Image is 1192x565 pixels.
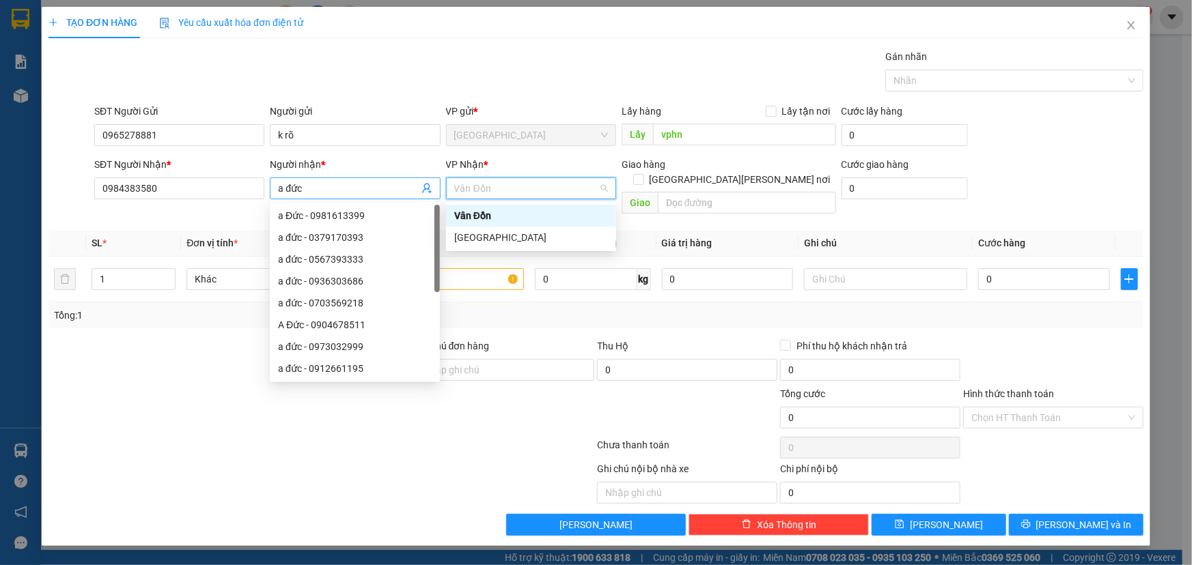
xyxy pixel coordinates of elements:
div: Vân Đồn [446,205,616,227]
div: Chưa thanh toán [596,437,779,461]
label: Ghi chú đơn hàng [415,341,490,351]
div: Chi phí nội bộ [780,461,960,482]
input: VD: Bàn, Ghế [361,268,524,290]
button: save[PERSON_NAME] [872,514,1006,536]
button: [PERSON_NAME] [506,514,687,536]
button: delete [54,268,76,290]
span: Thu Hộ [597,341,628,351]
span: delete [742,519,751,530]
span: Tổng cước [780,388,825,399]
th: Ghi chú [799,230,973,257]
span: Giao [622,192,658,214]
span: kg [637,268,651,290]
span: Giao hàng [622,159,665,170]
span: [PERSON_NAME] và In [1036,517,1132,532]
div: Người nhận [270,157,440,172]
label: Cước lấy hàng [842,106,903,117]
span: Đơn vị tính [186,237,238,248]
button: Close [1112,7,1150,45]
span: user-add [421,183,432,194]
span: Cước hàng [978,237,1025,248]
span: Vân Đồn [454,178,608,199]
span: Giá trị hàng [662,237,712,248]
span: Phí thu hộ khách nhận trả [791,338,913,353]
div: Người gửi [270,104,440,119]
span: VP Nhận [446,159,484,170]
input: Cước lấy hàng [842,124,968,146]
div: SĐT Người Nhận [94,157,264,172]
span: TẠO ĐƠN HÀNG [48,17,137,28]
button: deleteXóa Thông tin [689,514,869,536]
span: Tên hàng [361,237,405,248]
button: plus [1121,268,1138,290]
span: close [1126,20,1137,31]
span: printer [1021,519,1031,530]
button: printer[PERSON_NAME] và In [1009,514,1144,536]
span: Yêu cầu xuất hóa đơn điện tử [159,17,303,28]
span: save [895,519,904,530]
div: Ghi chú nội bộ nhà xe [597,461,777,482]
label: Cước giao hàng [842,159,909,170]
span: Lấy tận nơi [777,104,836,119]
span: SL [92,237,102,248]
span: [GEOGRAPHIC_DATA][PERSON_NAME] nơi [644,172,836,187]
input: Dọc đường [658,192,836,214]
input: 0 [662,268,794,290]
span: [PERSON_NAME] [559,517,633,532]
span: plus [48,18,58,27]
label: Hình thức thanh toán [963,388,1054,399]
span: Khác [195,269,342,289]
input: Nhập ghi chú [597,482,777,504]
input: Cước giao hàng [842,177,968,199]
span: Lấy [622,124,653,145]
input: Dọc đường [653,124,836,145]
span: Lấy hàng [622,106,661,117]
div: Vân Đồn [454,208,608,223]
div: SĐT Người Gửi [94,104,264,119]
img: icon [159,18,170,29]
div: Tổng: 1 [54,308,460,323]
label: Gán nhãn [885,51,927,62]
span: Xóa Thông tin [757,517,816,532]
input: Ghi Chú [804,268,967,290]
span: [PERSON_NAME] [910,517,983,532]
input: Ghi chú đơn hàng [415,359,595,381]
div: [GEOGRAPHIC_DATA] [454,230,608,245]
div: Hà Nội [446,227,616,248]
span: plus [1122,274,1137,285]
span: Hà Nội [454,125,608,145]
div: VP gửi [446,104,616,119]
